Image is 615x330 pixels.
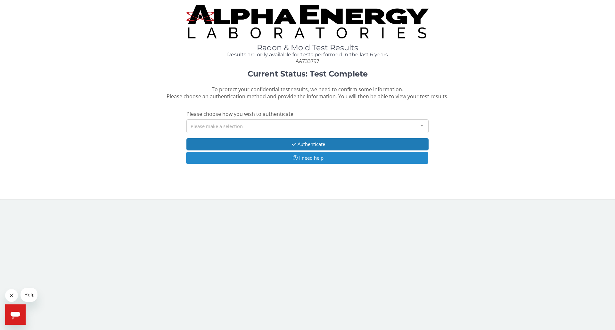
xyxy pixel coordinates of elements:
[186,152,428,164] button: I need help
[296,58,319,65] span: AA733797
[5,289,18,302] iframe: Close message
[5,304,26,325] iframe: Button to launch messaging window
[191,122,243,130] span: Please make a selection
[186,110,293,117] span: Please choose how you wish to authenticate
[186,138,429,150] button: Authenticate
[186,52,429,58] h4: Results are only available for tests performed in the last 6 years
[186,44,429,52] h1: Radon & Mold Test Results
[167,86,448,100] span: To protect your confidential test results, we need to confirm some information. Please choose an ...
[248,69,368,78] strong: Current Status: Test Complete
[186,5,429,38] img: TightCrop.jpg
[20,288,37,302] iframe: Message from company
